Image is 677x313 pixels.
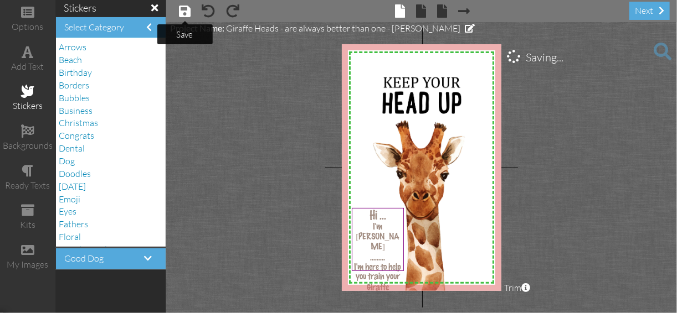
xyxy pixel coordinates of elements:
[59,218,88,229] a: Fathers
[177,29,193,40] tip-tip: save
[59,143,85,154] a: Dental
[226,23,460,34] span: Giraffe Heads - are always better than one - [PERSON_NAME]
[59,80,89,91] a: Borders
[59,194,80,205] a: Emoji
[59,168,91,179] a: Doodles
[64,253,104,264] a: Good Dog
[59,206,76,217] a: Eyes
[370,253,385,263] span: .........
[59,92,90,103] a: Bubbles
[59,41,86,53] a: Arrows
[629,2,670,20] div: next
[59,54,82,65] a: Beach
[59,244,111,255] a: Fourth of July
[59,231,81,242] a: Floral
[59,117,98,128] a: Christmas
[504,281,530,294] span: Trim
[59,130,94,141] a: Congrats
[356,222,400,252] span: I'm [PERSON_NAME]
[59,155,75,166] a: Dog
[59,67,92,78] a: Birthday
[170,23,224,33] span: Project Name:
[370,210,386,222] span: Hi ...
[59,181,86,192] a: [DATE]
[354,263,401,293] span: I'm here to help you train your Giraffe
[59,105,93,116] a: Business
[64,3,158,14] h4: stickers
[64,22,124,33] a: Select Category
